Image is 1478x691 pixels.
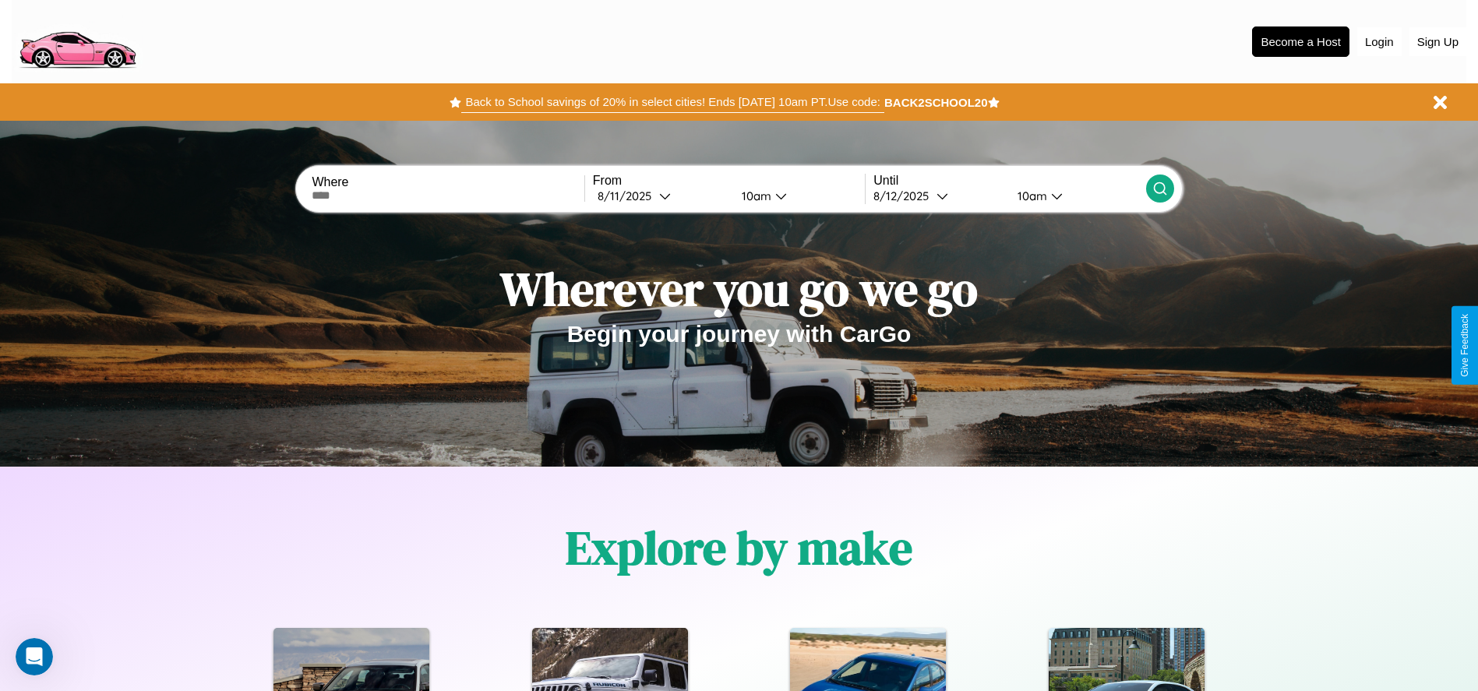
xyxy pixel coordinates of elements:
[884,96,988,109] b: BACK2SCHOOL20
[598,189,659,203] div: 8 / 11 / 2025
[1005,188,1146,204] button: 10am
[1459,314,1470,377] div: Give Feedback
[566,516,912,580] h1: Explore by make
[312,175,584,189] label: Where
[593,174,865,188] label: From
[461,91,884,113] button: Back to School savings of 20% in select cities! Ends [DATE] 10am PT.Use code:
[1010,189,1051,203] div: 10am
[16,638,53,675] iframe: Intercom live chat
[873,189,937,203] div: 8 / 12 / 2025
[12,8,143,72] img: logo
[734,189,775,203] div: 10am
[1357,27,1402,56] button: Login
[873,174,1145,188] label: Until
[1252,26,1349,57] button: Become a Host
[729,188,866,204] button: 10am
[1409,27,1466,56] button: Sign Up
[593,188,729,204] button: 8/11/2025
